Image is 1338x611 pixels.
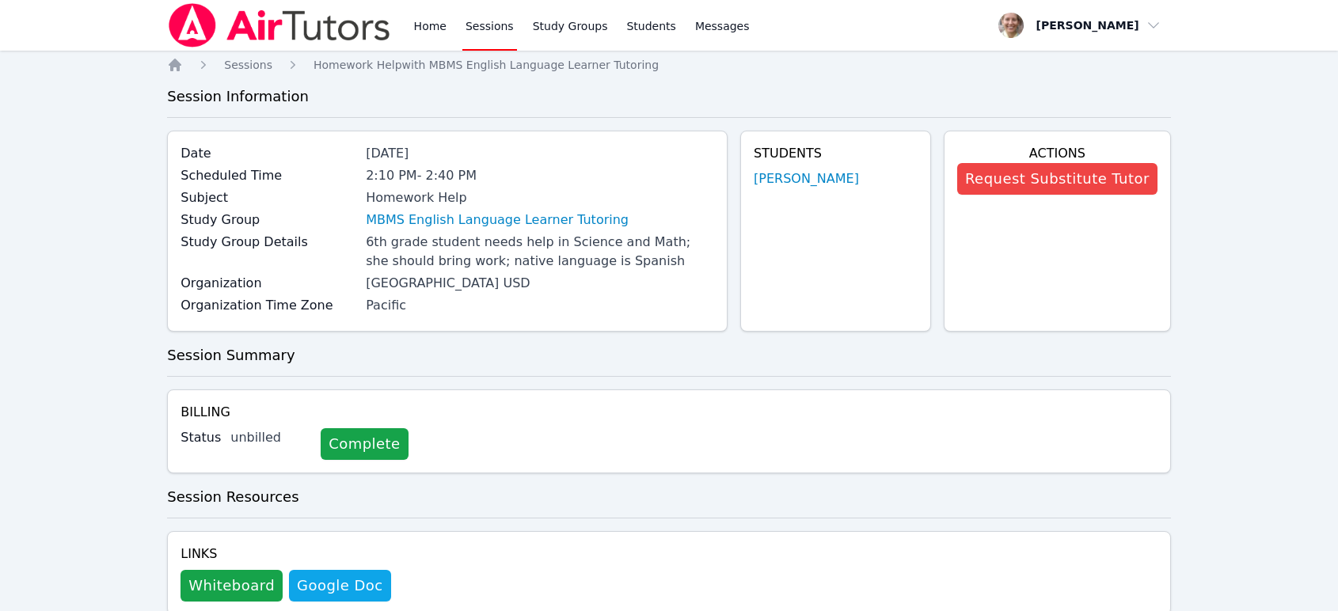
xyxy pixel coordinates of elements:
[366,233,714,271] div: 6th grade student needs help in Science and Math; she should bring work; native language is Spanish
[181,211,356,230] label: Study Group
[181,274,356,293] label: Organization
[167,85,1171,108] h3: Session Information
[366,211,629,230] a: MBMS English Language Learner Tutoring
[181,570,283,602] button: Whiteboard
[181,545,390,564] h4: Links
[366,296,714,315] div: Pacific
[366,166,714,185] div: 2:10 PM - 2:40 PM
[366,144,714,163] div: [DATE]
[754,144,918,163] h4: Students
[181,296,356,315] label: Organization Time Zone
[314,57,659,73] a: Homework Helpwith MBMS English Language Learner Tutoring
[181,144,356,163] label: Date
[181,428,221,447] label: Status
[314,59,659,71] span: Homework Help with MBMS English Language Learner Tutoring
[754,169,859,188] a: [PERSON_NAME]
[224,59,272,71] span: Sessions
[181,188,356,207] label: Subject
[167,3,391,47] img: Air Tutors
[957,144,1157,163] h4: Actions
[289,570,390,602] a: Google Doc
[167,344,1171,366] h3: Session Summary
[321,428,408,460] a: Complete
[230,428,308,447] div: unbilled
[957,163,1157,195] button: Request Substitute Tutor
[167,486,1171,508] h3: Session Resources
[224,57,272,73] a: Sessions
[366,274,714,293] div: [GEOGRAPHIC_DATA] USD
[181,403,1157,422] h4: Billing
[167,57,1171,73] nav: Breadcrumb
[181,233,356,252] label: Study Group Details
[181,166,356,185] label: Scheduled Time
[366,188,714,207] div: Homework Help
[695,18,750,34] span: Messages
